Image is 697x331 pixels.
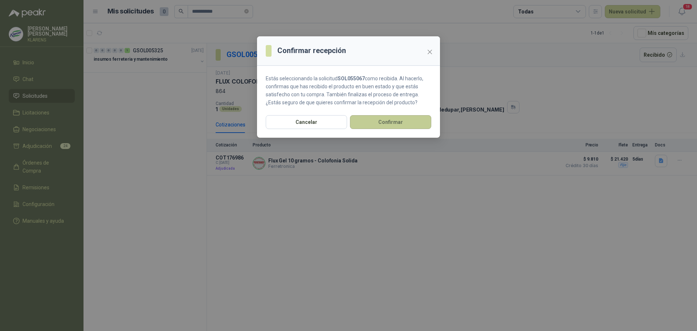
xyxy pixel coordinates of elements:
button: Cancelar [266,115,347,129]
span: close [427,49,433,55]
p: Estás seleccionando la solicitud como recibida. Al hacerlo, confirmas que has recibido el product... [266,74,431,106]
button: Close [424,46,436,58]
button: Confirmar [350,115,431,129]
strong: SOL055067 [338,76,365,81]
h3: Confirmar recepción [277,45,346,56]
